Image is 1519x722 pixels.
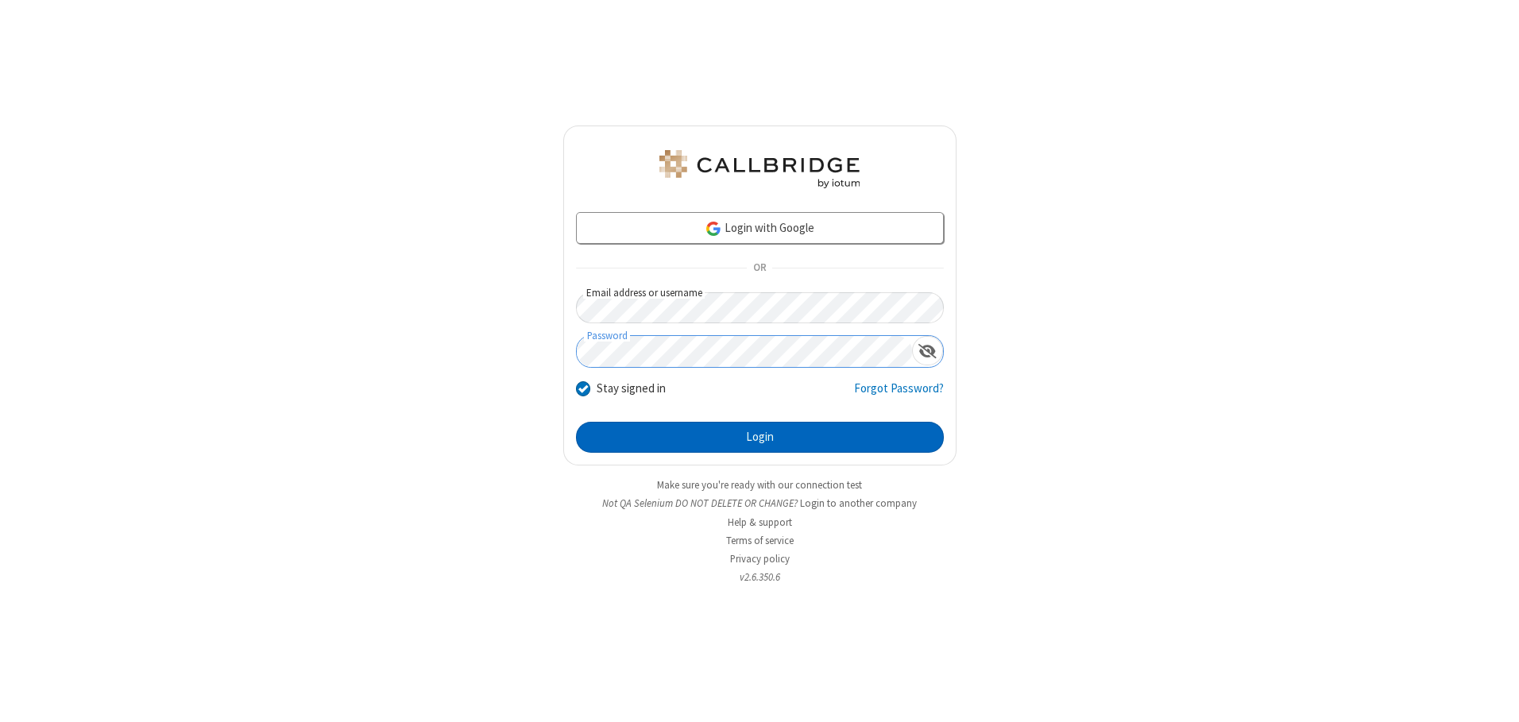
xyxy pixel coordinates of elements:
img: QA Selenium DO NOT DELETE OR CHANGE [656,150,863,188]
input: Password [577,336,912,367]
img: google-icon.png [705,220,722,237]
input: Email address or username [576,292,944,323]
a: Privacy policy [730,552,790,566]
button: Login [576,422,944,454]
li: Not QA Selenium DO NOT DELETE OR CHANGE? [563,496,957,511]
button: Login to another company [800,496,917,511]
a: Forgot Password? [854,380,944,410]
div: Show password [912,336,943,365]
a: Make sure you're ready with our connection test [657,478,862,492]
label: Stay signed in [597,380,666,398]
span: OR [747,257,772,280]
a: Terms of service [726,534,794,547]
li: v2.6.350.6 [563,569,957,585]
a: Login with Google [576,212,944,244]
a: Help & support [728,515,792,529]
